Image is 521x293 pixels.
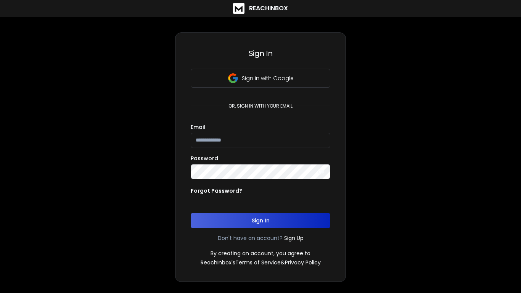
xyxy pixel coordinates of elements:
p: Sign in with Google [242,74,294,82]
p: By creating an account, you agree to [211,250,310,257]
a: Privacy Policy [285,259,321,266]
button: Sign in with Google [191,69,330,88]
label: Password [191,156,218,161]
h1: ReachInbox [249,4,288,13]
p: Don't have an account? [218,234,283,242]
button: Sign In [191,213,330,228]
img: logo [233,3,244,14]
a: ReachInbox [233,3,288,14]
label: Email [191,124,205,130]
p: ReachInbox's & [201,259,321,266]
p: or, sign in with your email [225,103,296,109]
p: Forgot Password? [191,187,242,195]
a: Sign Up [284,234,304,242]
h3: Sign In [191,48,330,59]
a: Terms of Service [235,259,281,266]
